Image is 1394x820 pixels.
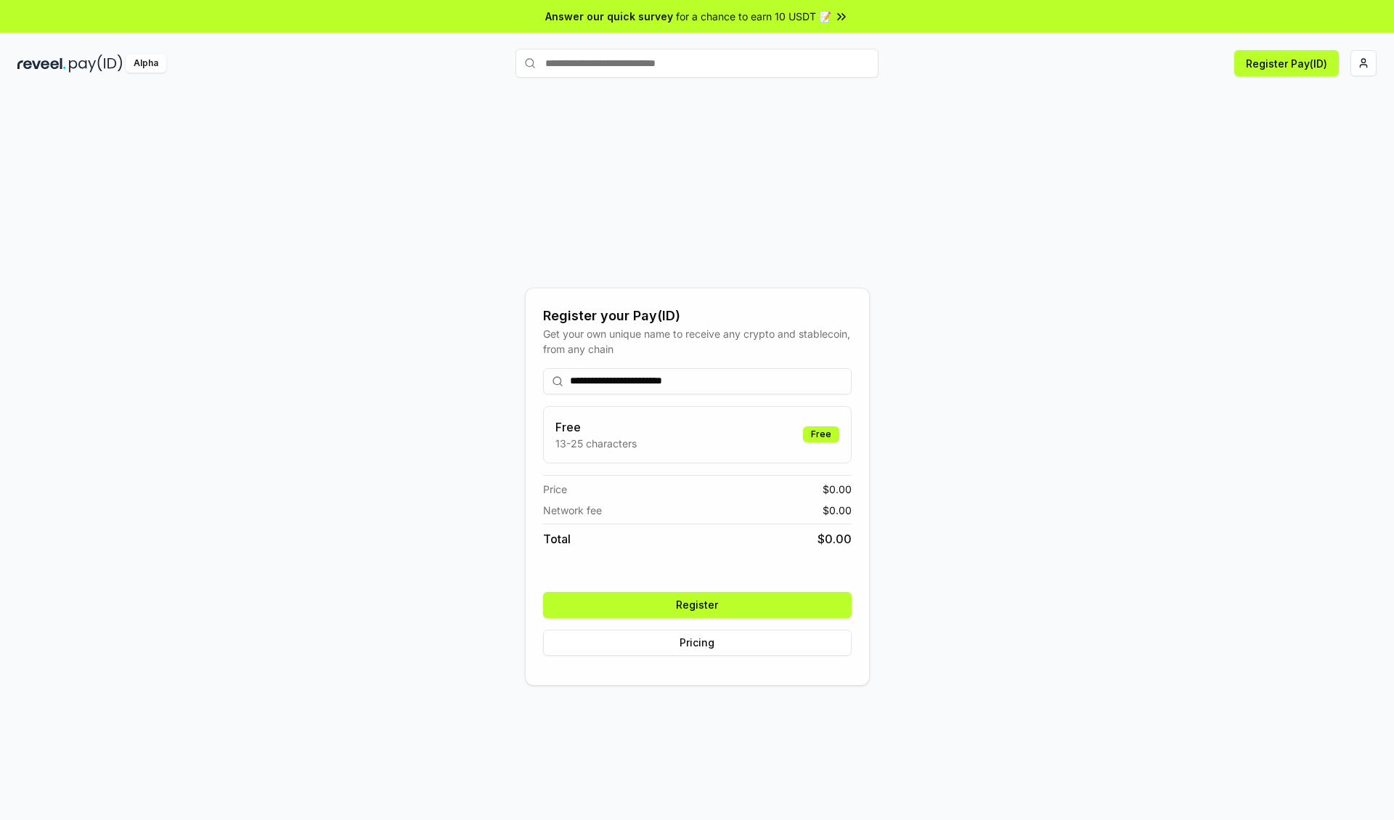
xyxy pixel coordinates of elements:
[543,503,602,518] span: Network fee
[818,530,852,548] span: $ 0.00
[69,54,123,73] img: pay_id
[823,482,852,497] span: $ 0.00
[543,306,852,326] div: Register your Pay(ID)
[1234,50,1339,76] button: Register Pay(ID)
[543,630,852,656] button: Pricing
[545,9,673,24] span: Answer our quick survey
[543,326,852,357] div: Get your own unique name to receive any crypto and stablecoin, from any chain
[543,592,852,618] button: Register
[823,503,852,518] span: $ 0.00
[676,9,831,24] span: for a chance to earn 10 USDT 📝
[803,426,839,442] div: Free
[555,418,637,436] h3: Free
[555,436,637,451] p: 13-25 characters
[543,482,567,497] span: Price
[17,54,66,73] img: reveel_dark
[126,54,166,73] div: Alpha
[543,530,571,548] span: Total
